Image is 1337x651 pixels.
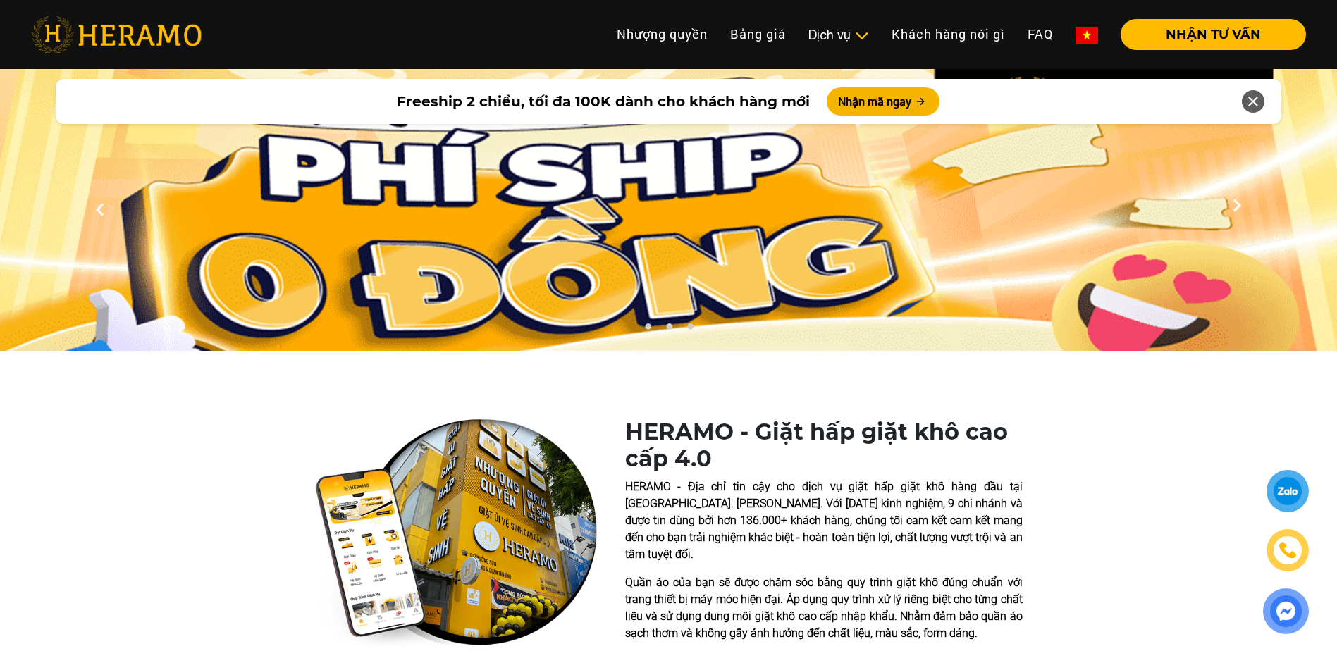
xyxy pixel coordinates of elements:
a: Nhượng quyền [605,19,719,49]
button: Nhận mã ngay [827,87,939,116]
a: phone-icon [1269,531,1307,569]
p: HERAMO - Địa chỉ tin cậy cho dịch vụ giặt hấp giặt khô hàng đầu tại [GEOGRAPHIC_DATA]. [PERSON_NA... [625,478,1023,563]
img: heramo-quality-banner [315,418,597,650]
button: 2 [662,323,676,337]
img: subToggleIcon [854,29,869,43]
img: phone-icon [1280,542,1296,558]
button: 3 [683,323,697,337]
span: Freeship 2 chiều, tối đa 100K dành cho khách hàng mới [397,91,810,112]
a: Khách hàng nói gì [880,19,1016,49]
p: Quần áo của bạn sẽ được chăm sóc bằng quy trình giặt khô đúng chuẩn với trang thiết bị máy móc hi... [625,574,1023,642]
a: Bảng giá [719,19,797,49]
h1: HERAMO - Giặt hấp giặt khô cao cấp 4.0 [625,418,1023,473]
button: NHẬN TƯ VẤN [1121,19,1306,50]
a: FAQ [1016,19,1064,49]
div: Dịch vụ [808,25,869,44]
img: heramo-logo.png [31,16,202,53]
button: 1 [641,323,655,337]
img: vn-flag.png [1076,27,1098,44]
a: NHẬN TƯ VẤN [1109,28,1306,41]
